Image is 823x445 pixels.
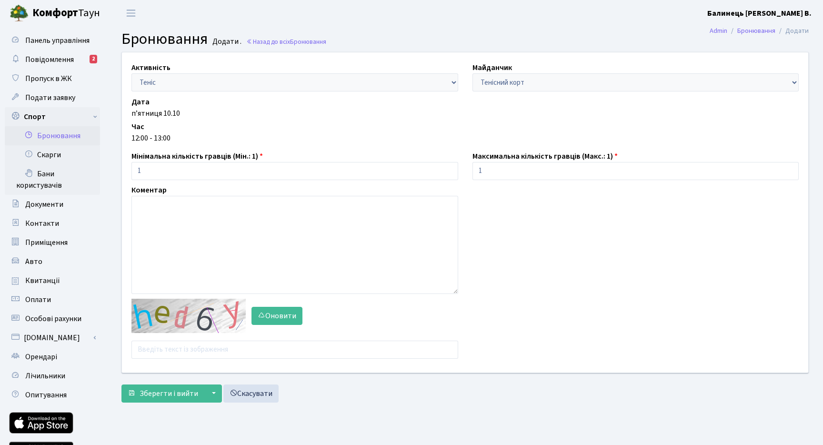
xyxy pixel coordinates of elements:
[5,328,100,347] a: [DOMAIN_NAME]
[5,233,100,252] a: Приміщення
[5,195,100,214] a: Документи
[131,132,799,144] div: 12:00 - 13:00
[5,69,100,88] a: Пропуск в ЖК
[5,107,100,126] a: Спорт
[472,151,618,162] label: Максимальна кількість гравців (Макс.: 1)
[131,108,799,119] div: п’ятниця 10.10
[25,237,68,248] span: Приміщення
[5,347,100,366] a: Орендарі
[5,126,100,145] a: Бронювання
[131,62,171,73] label: Активність
[25,390,67,400] span: Опитування
[695,21,823,41] nav: breadcrumb
[25,54,74,65] span: Повідомлення
[5,309,100,328] a: Особові рахунки
[5,271,100,290] a: Квитанції
[121,28,208,50] span: Бронювання
[5,290,100,309] a: Оплати
[131,341,458,359] input: Введіть текст із зображення
[25,256,42,267] span: Авто
[5,252,100,271] a: Авто
[131,96,150,108] label: Дата
[25,35,90,46] span: Панель управління
[5,385,100,405] a: Опитування
[131,299,246,333] img: default
[131,151,263,162] label: Мінімальна кількість гравців (Мін.: 1)
[707,8,812,19] a: Балинець [PERSON_NAME] В.
[472,62,512,73] label: Майданчик
[25,92,75,103] span: Подати заявку
[5,366,100,385] a: Лічильники
[223,384,279,403] a: Скасувати
[25,314,81,324] span: Особові рахунки
[25,218,59,229] span: Контакти
[5,50,100,69] a: Повідомлення2
[131,121,144,132] label: Час
[32,5,78,20] b: Комфорт
[5,31,100,50] a: Панель управління
[25,73,72,84] span: Пропуск в ЖК
[775,26,809,36] li: Додати
[246,37,326,46] a: Назад до всіхБронювання
[10,4,29,23] img: logo.png
[710,26,727,36] a: Admin
[25,199,63,210] span: Документи
[5,145,100,164] a: Скарги
[5,214,100,233] a: Контакти
[251,307,302,325] button: Оновити
[5,164,100,195] a: Бани користувачів
[211,37,241,46] small: Додати .
[140,388,198,399] span: Зберегти і вийти
[119,5,143,21] button: Переключити навігацію
[25,371,65,381] span: Лічильники
[5,88,100,107] a: Подати заявку
[25,352,57,362] span: Орендарі
[90,55,97,63] div: 2
[25,275,60,286] span: Квитанції
[121,384,204,403] button: Зберегти і вийти
[290,37,326,46] span: Бронювання
[25,294,51,305] span: Оплати
[131,184,167,196] label: Коментар
[32,5,100,21] span: Таун
[737,26,775,36] a: Бронювання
